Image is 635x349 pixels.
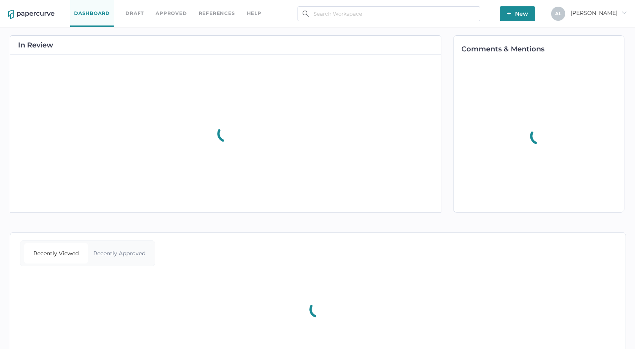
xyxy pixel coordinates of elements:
img: search.bf03fe8b.svg [303,11,309,17]
span: New [507,6,528,21]
img: papercurve-logo-colour.7244d18c.svg [8,10,54,19]
input: Search Workspace [298,6,480,21]
span: A L [555,11,561,16]
a: Draft [125,9,144,18]
i: arrow_right [621,10,627,15]
a: Approved [156,9,187,18]
div: animation [523,118,555,154]
div: animation [302,291,334,327]
div: Recently Approved [88,243,151,264]
h2: In Review [18,42,53,49]
div: help [247,9,261,18]
img: plus-white.e19ec114.svg [507,11,511,16]
span: [PERSON_NAME] [571,9,627,16]
button: New [500,6,535,21]
a: References [199,9,235,18]
div: animation [210,116,242,152]
h2: Comments & Mentions [461,45,624,53]
div: Recently Viewed [24,243,88,264]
